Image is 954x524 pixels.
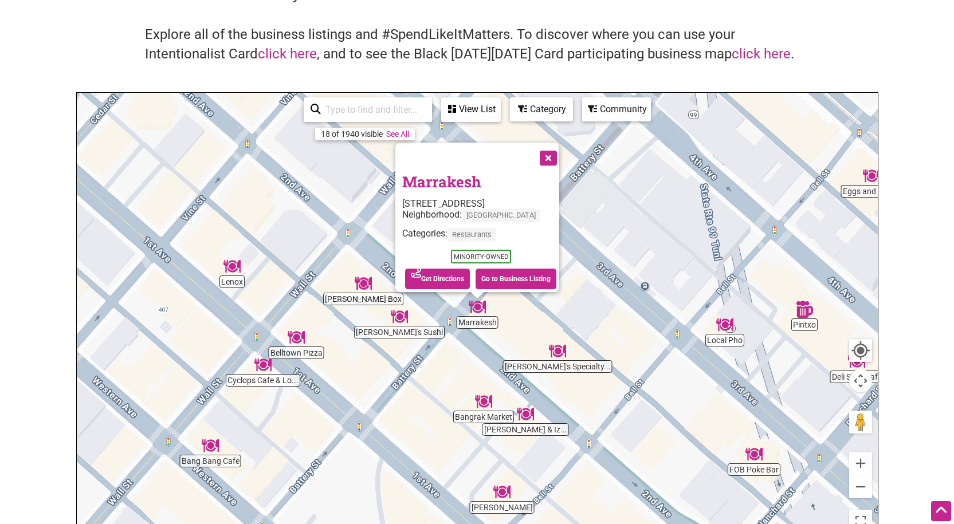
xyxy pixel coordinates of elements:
div: Marrakesh [469,298,486,316]
div: Belltown Pizza [288,329,305,346]
div: Wasabi Sushi & Izakaya [517,405,534,423]
div: Local Pho [716,316,733,333]
button: Map camera controls [849,369,872,392]
button: Drag Pegman onto the map to open Street View [849,411,872,434]
div: Scroll Back to Top [931,501,951,521]
span: Minority-Owned [450,250,511,263]
div: Category [511,99,572,120]
div: FOB Poke Bar [745,446,763,463]
a: Go to Business Listing [476,269,556,289]
a: Get Directions [405,269,470,289]
div: View List [442,99,500,120]
span: [GEOGRAPHIC_DATA] [462,209,540,222]
a: Marrakesh [402,172,481,191]
div: Neighborhood: [402,209,559,228]
div: Filter by category [510,97,573,121]
div: Type to search and filter [304,97,432,122]
div: Eggs and Plants [863,167,880,184]
div: Bangrak Market [475,393,492,410]
div: [STREET_ADDRESS] [402,198,559,209]
button: Close [533,143,562,171]
div: Pintxo [796,301,813,318]
div: Cyclops Cafe & Lounge [254,356,272,373]
div: See a list of the visible businesses [441,97,501,122]
h4: Explore all of the business listings and #SpendLikeItMatters. To discover where you can use your ... [145,25,810,64]
button: Your Location [849,339,872,362]
a: click here [258,46,317,62]
div: Bang Bang Cafe [202,437,219,454]
div: Filter by Community [582,97,651,121]
div: Community [583,99,650,120]
div: Al Basha [493,483,511,501]
div: Doner Box [355,275,372,292]
span: Restaurants [447,228,496,242]
div: Deli Shez Cafe [848,353,865,370]
div: Lenox [223,258,241,275]
div: Categories: [402,228,559,247]
button: Zoom out [849,475,872,498]
a: See All [386,129,409,139]
div: 18 of 1940 visible [321,129,383,139]
div: Shiro's Sushi [391,308,408,325]
button: Zoom in [849,452,872,475]
input: Type to find and filter... [321,99,425,121]
a: click here [732,46,791,62]
div: Rocco's Specialty Bar & Pizzeria [549,342,566,360]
